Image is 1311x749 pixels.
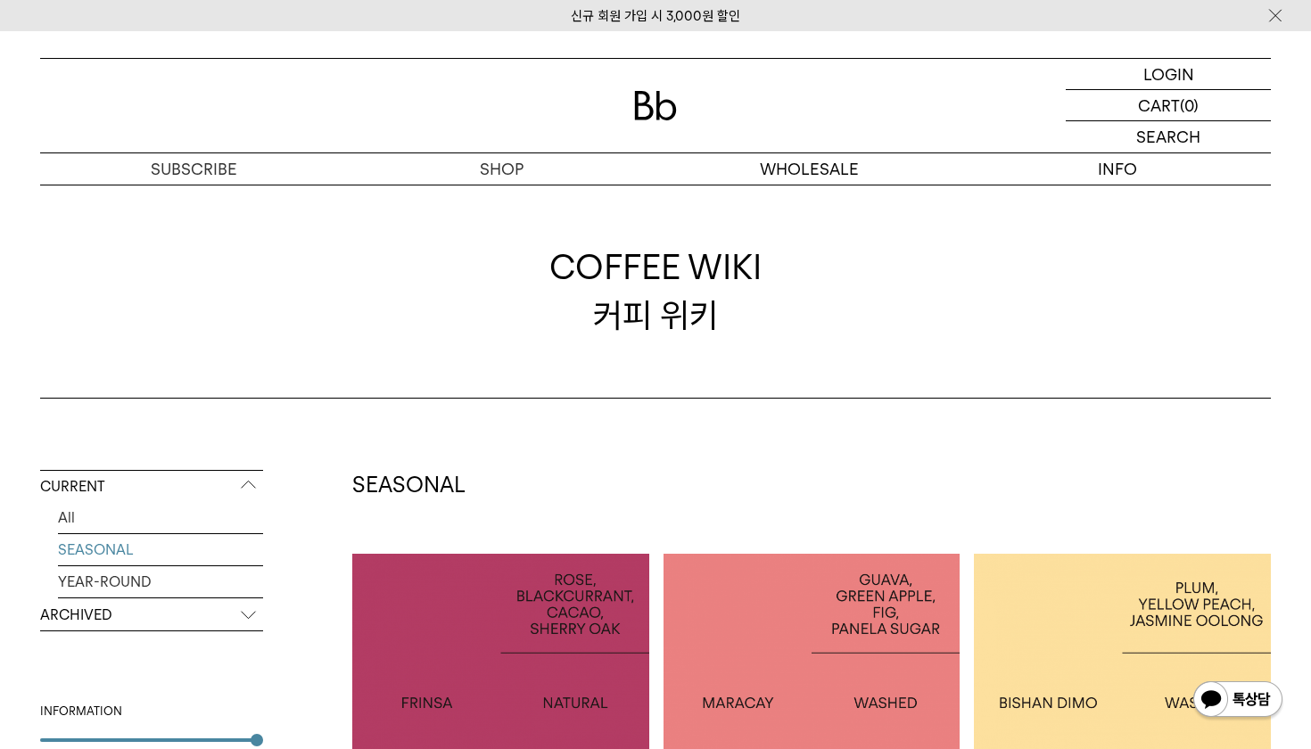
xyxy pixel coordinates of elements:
p: CURRENT [40,471,263,503]
a: SHOP [348,153,655,185]
a: YEAR-ROUND [58,566,263,597]
p: LOGIN [1143,59,1194,89]
div: 커피 위키 [549,243,762,338]
p: ARCHIVED [40,599,263,631]
p: WHOLESALE [655,153,963,185]
p: CART [1138,90,1180,120]
a: 신규 회원 가입 시 3,000원 할인 [571,8,740,24]
img: 로고 [634,91,677,120]
p: SEARCH [1136,121,1200,152]
img: 카카오톡 채널 1:1 채팅 버튼 [1191,679,1284,722]
p: (0) [1180,90,1199,120]
a: All [58,502,263,533]
a: SEASONAL [58,534,263,565]
h2: SEASONAL [352,470,1271,500]
a: SUBSCRIBE [40,153,348,185]
a: CART (0) [1066,90,1271,121]
span: COFFEE WIKI [549,243,762,291]
a: LOGIN [1066,59,1271,90]
p: INFO [963,153,1271,185]
div: INFORMATION [40,703,263,720]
